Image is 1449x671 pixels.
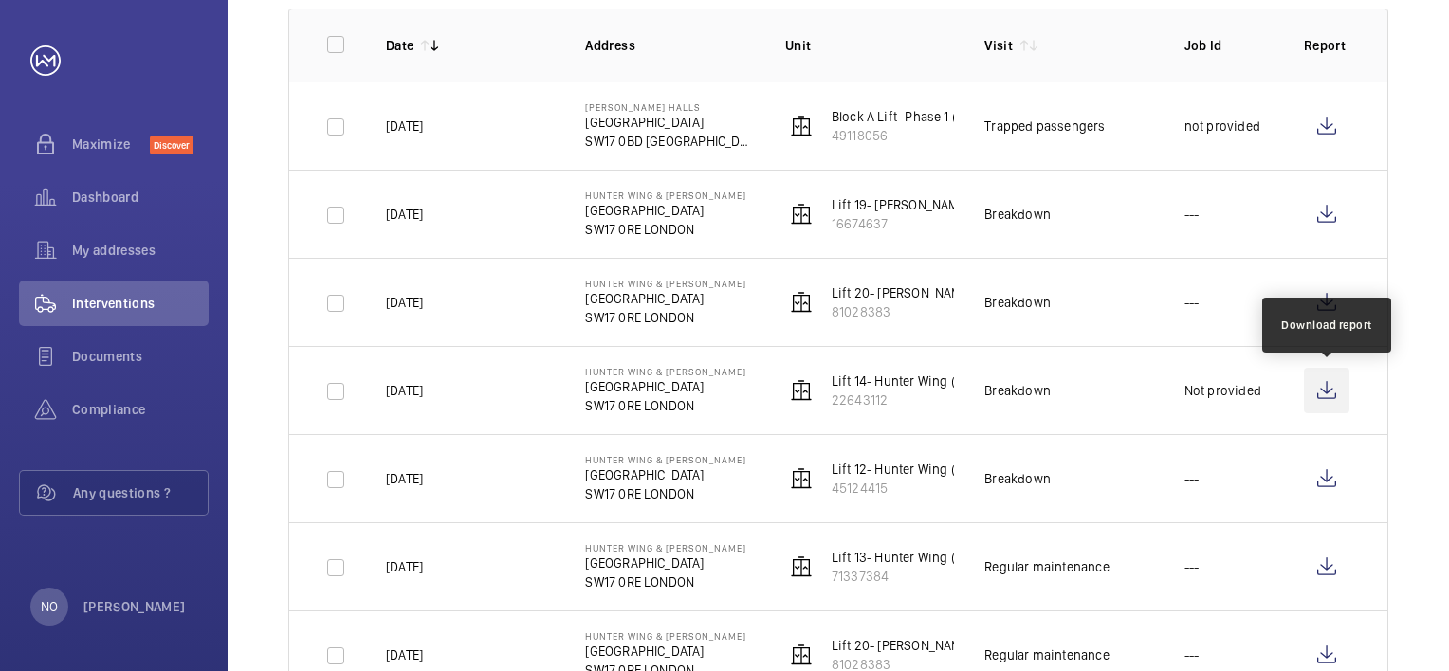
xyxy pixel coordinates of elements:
[386,381,423,400] p: [DATE]
[72,188,209,207] span: Dashboard
[790,291,813,314] img: elevator.svg
[1184,381,1261,400] p: Not provided
[386,557,423,576] p: [DATE]
[72,400,209,419] span: Compliance
[585,278,746,289] p: Hunter Wing & [PERSON_NAME]
[585,201,746,220] p: [GEOGRAPHIC_DATA]
[832,372,980,390] p: Lift 14- Hunter Wing (7FL)
[72,135,150,154] span: Maximize
[832,126,981,145] p: 49118056
[1184,645,1200,664] p: ---
[585,572,746,591] p: SW17 0RE LONDON
[790,115,813,137] img: elevator.svg
[984,36,1013,55] p: Visit
[585,101,754,113] p: [PERSON_NAME] Halls
[585,484,746,503] p: SW17 0RE LONDON
[984,645,1109,664] div: Regular maintenance
[386,117,423,136] p: [DATE]
[386,293,423,312] p: [DATE]
[585,36,754,55] p: Address
[386,469,423,488] p: [DATE]
[585,289,746,308] p: [GEOGRAPHIC_DATA]
[585,366,746,377] p: Hunter Wing & [PERSON_NAME]
[984,205,1051,224] div: Breakdown
[72,241,209,260] span: My addresses
[832,548,980,567] p: Lift 13- Hunter Wing (7FL)
[386,645,423,664] p: [DATE]
[585,132,754,151] p: SW17 0BD [GEOGRAPHIC_DATA]
[1184,469,1200,488] p: ---
[585,113,754,132] p: [GEOGRAPHIC_DATA]
[585,630,746,642] p: Hunter Wing & [PERSON_NAME]
[832,283,1005,302] p: Lift 20- [PERSON_NAME] (4FL)
[790,644,813,666] img: elevator.svg
[585,190,746,201] p: Hunter Wing & [PERSON_NAME]
[790,555,813,578] img: elevator.svg
[83,597,186,616] p: [PERSON_NAME]
[1184,117,1260,136] p: not provided
[1184,205,1200,224] p: ---
[585,465,746,484] p: [GEOGRAPHIC_DATA]
[790,379,813,402] img: elevator.svg
[832,107,981,126] p: Block A Lift- Phase 1 (6FL)
[1184,36,1274,55] p: Job Id
[150,136,193,154] span: Discover
[41,597,58,616] p: NO
[790,467,813,490] img: elevator.svg
[585,377,746,396] p: [GEOGRAPHIC_DATA]
[1304,36,1349,55] p: Report
[1281,317,1372,334] div: Download report
[72,347,209,366] span: Documents
[72,294,209,313] span: Interventions
[832,479,980,498] p: 45124415
[386,205,423,224] p: [DATE]
[832,302,1005,321] p: 81028383
[832,195,1002,214] p: Lift 19- [PERSON_NAME] (4FL)
[785,36,954,55] p: Unit
[585,308,746,327] p: SW17 0RE LONDON
[790,203,813,226] img: elevator.svg
[832,567,980,586] p: 71337384
[984,469,1051,488] div: Breakdown
[832,460,980,479] p: Lift 12- Hunter Wing (7FL)
[984,557,1109,576] div: Regular maintenance
[984,381,1051,400] div: Breakdown
[585,396,746,415] p: SW17 0RE LONDON
[1184,293,1200,312] p: ---
[585,642,746,661] p: [GEOGRAPHIC_DATA]
[832,636,1005,655] p: Lift 20- [PERSON_NAME] (4FL)
[585,454,746,465] p: Hunter Wing & [PERSON_NAME]
[984,293,1051,312] div: Breakdown
[832,390,980,409] p: 22643112
[585,220,746,239] p: SW17 0RE LONDON
[73,483,208,502] span: Any questions ?
[585,553,746,572] p: [GEOGRAPHIC_DATA]
[1184,557,1200,576] p: ---
[585,542,746,553] p: Hunter Wing & [PERSON_NAME]
[984,117,1105,136] div: Trapped passengers
[386,36,413,55] p: Date
[832,214,1002,233] p: 16674637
